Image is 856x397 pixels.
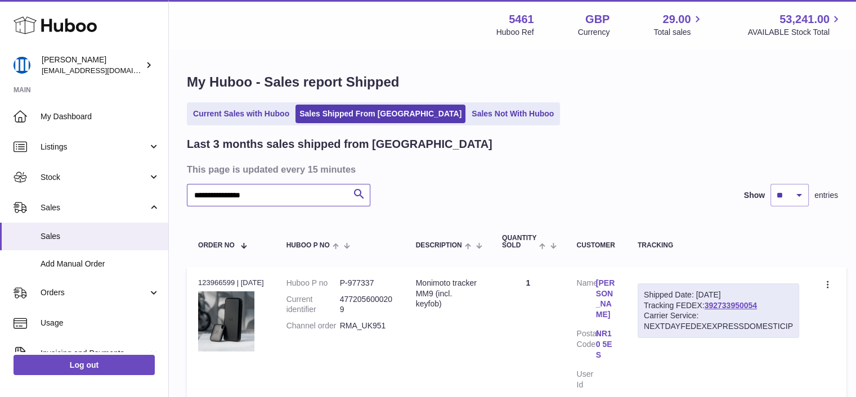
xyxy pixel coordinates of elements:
[644,310,793,332] div: Carrier Service: NEXTDAYFEDEXEXPRESSDOMESTICIP
[286,321,340,331] dt: Channel order
[416,278,479,310] div: Monimoto tracker MM9 (incl. keyfob)
[187,137,492,152] h2: Last 3 months sales shipped from [GEOGRAPHIC_DATA]
[286,294,340,315] dt: Current identifier
[747,12,842,38] a: 53,241.00 AVAILABLE Stock Total
[744,190,765,201] label: Show
[638,283,799,339] div: Tracking FEDEX:
[509,12,534,27] strong: 5461
[814,190,838,201] span: entries
[585,12,609,27] strong: GBP
[653,12,703,38] a: 29.00 Total sales
[14,57,30,74] img: oksana@monimoto.com
[502,234,536,249] span: Quantity Sold
[576,278,595,323] dt: Name
[576,242,615,249] div: Customer
[596,328,615,360] a: NR10 5ES
[41,231,160,242] span: Sales
[468,105,558,123] a: Sales Not With Huboo
[41,142,148,152] span: Listings
[41,287,148,298] span: Orders
[42,66,165,75] span: [EMAIL_ADDRESS][DOMAIN_NAME]
[596,278,615,321] a: [PERSON_NAME]
[638,242,799,249] div: Tracking
[41,259,160,269] span: Add Manual Order
[41,348,148,359] span: Invoicing and Payments
[578,27,610,38] div: Currency
[340,278,393,288] dd: P-977337
[705,301,757,310] a: 392733950054
[662,12,691,27] span: 29.00
[42,55,143,76] div: [PERSON_NAME]
[198,291,254,351] img: 1712818038.jpg
[41,318,160,328] span: Usage
[198,278,264,288] div: 123966599 | [DATE]
[340,294,393,315] dd: 4772056000209
[496,27,534,38] div: Huboo Ref
[189,105,293,123] a: Current Sales with Huboo
[286,242,330,249] span: Huboo P no
[187,163,835,175] h3: This page is updated every 15 minutes
[779,12,830,27] span: 53,241.00
[41,111,160,122] span: My Dashboard
[576,328,595,363] dt: Postal Code
[187,73,838,91] h1: My Huboo - Sales report Shipped
[576,369,595,390] dt: User Id
[286,278,340,288] dt: Huboo P no
[41,172,148,183] span: Stock
[198,242,235,249] span: Order No
[747,27,842,38] span: AVAILABLE Stock Total
[644,290,793,300] div: Shipped Date: [DATE]
[340,321,393,331] dd: RMA_UK951
[41,202,148,213] span: Sales
[295,105,465,123] a: Sales Shipped From [GEOGRAPHIC_DATA]
[653,27,703,38] span: Total sales
[416,242,462,249] span: Description
[14,355,155,375] a: Log out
